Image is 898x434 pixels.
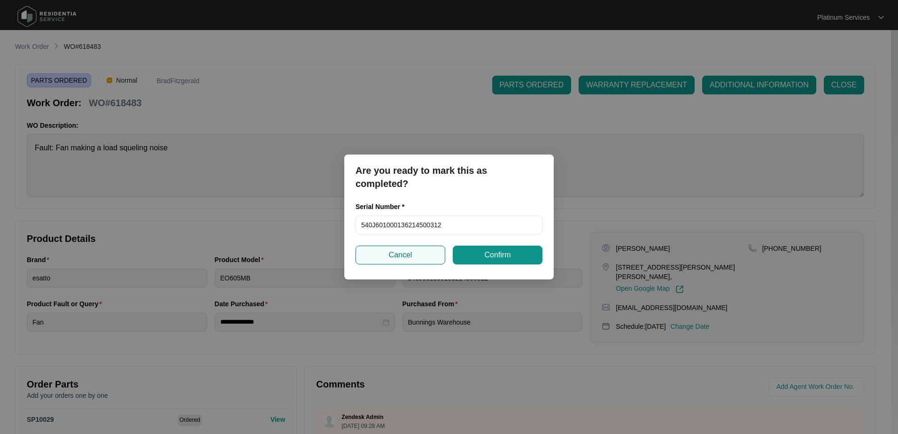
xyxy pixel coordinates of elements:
p: Are you ready to mark this as [356,164,542,177]
label: Serial Number * [356,202,411,211]
span: Cancel [389,249,412,261]
button: Cancel [356,246,445,264]
span: Confirm [484,249,511,261]
p: completed? [356,177,542,190]
button: Confirm [453,246,542,264]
